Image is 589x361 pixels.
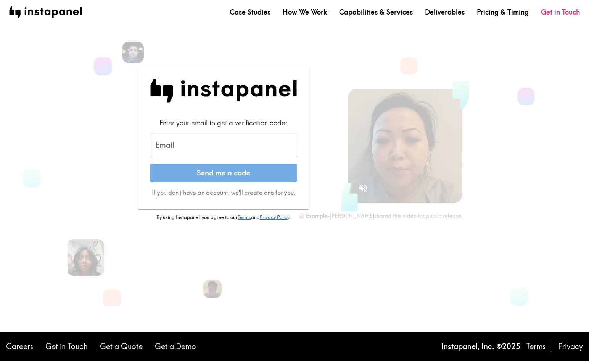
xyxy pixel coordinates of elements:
img: Liam [203,280,222,298]
a: Careers [6,341,33,352]
div: - [PERSON_NAME] shared this video for public release. [299,212,462,219]
a: Get a Quote [100,341,143,352]
a: Get a Demo [155,341,196,352]
a: How We Work [283,7,327,17]
div: Enter your email to get a verification code: [150,118,297,128]
a: Terms [526,341,546,352]
img: instapanel [9,6,82,18]
button: Sound is off [355,180,371,196]
a: Capabilities & Services [339,7,413,17]
a: Case Studies [230,7,270,17]
img: Ronak [122,42,144,63]
img: Instapanel [150,79,297,103]
a: Pricing & Timing [477,7,529,17]
a: Get in Touch [541,7,580,17]
a: Deliverables [425,7,465,17]
p: Instapanel, Inc. © 2025 [441,341,520,352]
a: Privacy Policy [260,214,289,220]
p: If you don't have an account, we'll create one for you. [150,188,297,197]
a: Privacy [558,341,583,352]
b: Example [306,212,327,219]
button: Send me a code [150,164,297,183]
a: Terms [238,214,251,220]
img: Heena [68,239,104,276]
p: By using Instapanel, you agree to our and . [138,214,309,221]
a: Get in Touch [45,341,88,352]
